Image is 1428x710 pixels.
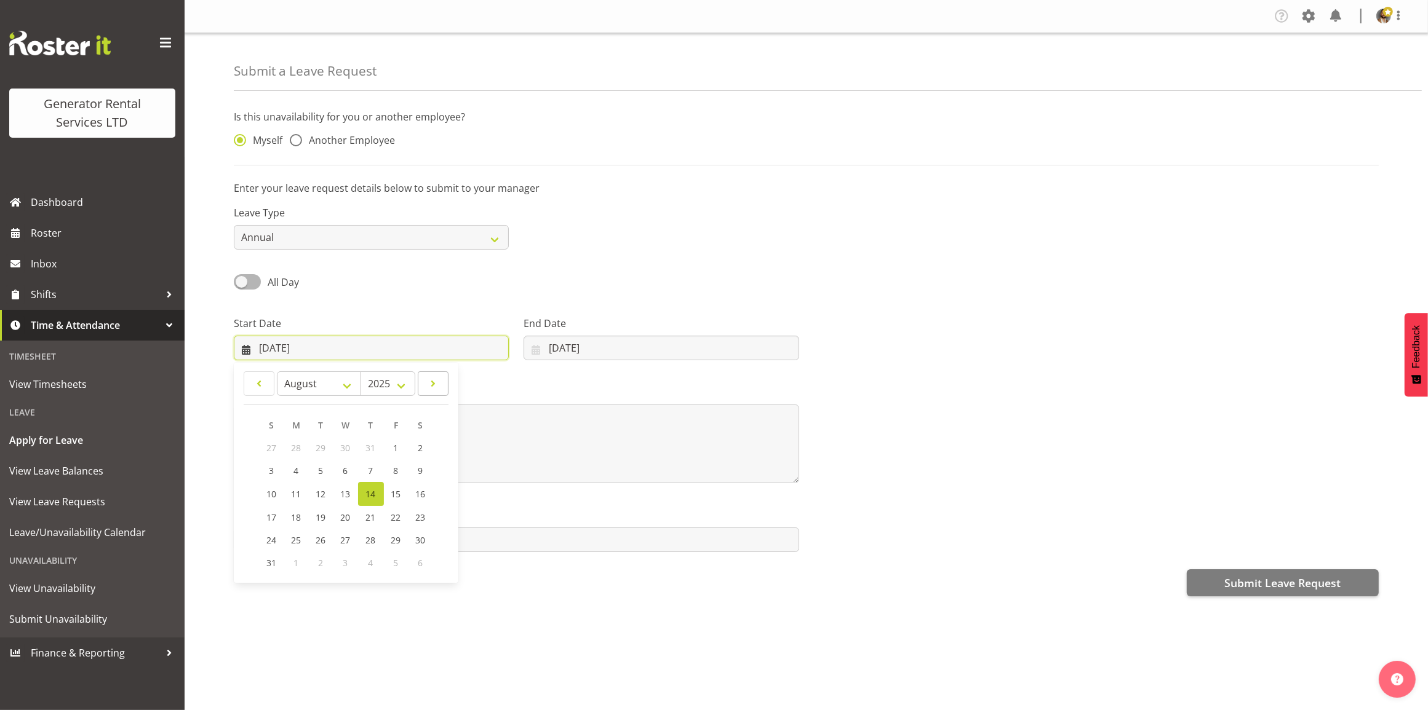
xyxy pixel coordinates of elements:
span: 11 [292,488,301,500]
span: 22 [391,511,401,523]
span: 2 [418,442,423,454]
a: 23 [409,506,433,529]
span: 6 [418,557,423,569]
img: help-xxl-2.png [1391,673,1403,685]
span: M [292,419,300,431]
span: W [341,419,349,431]
span: View Leave Requests [9,492,175,511]
label: Leave Type [234,205,509,220]
span: 18 [292,511,301,523]
a: 7 [358,459,384,482]
span: Apply for Leave [9,431,175,449]
span: 9 [418,465,423,476]
a: Leave/Unavailability Calendar [3,517,181,548]
div: Leave [3,400,181,425]
span: S [269,419,274,431]
label: Message* [234,385,799,400]
a: 8 [384,459,409,482]
a: 17 [260,506,284,529]
a: 25 [284,529,309,551]
span: 28 [292,442,301,454]
span: All Day [268,275,299,289]
span: 28 [366,534,376,546]
a: 21 [358,506,384,529]
span: Roster [31,224,178,242]
a: 30 [409,529,433,551]
span: 29 [391,534,401,546]
span: Feedback [1411,325,1422,368]
span: 4 [294,465,299,476]
a: 9 [409,459,433,482]
a: 13 [333,482,358,506]
span: 30 [341,442,351,454]
span: Myself [246,134,282,146]
a: 27 [333,529,358,551]
span: 6 [343,465,348,476]
span: Leave/Unavailability Calendar [9,523,175,542]
span: 25 [292,534,301,546]
label: Start Date [234,316,509,331]
span: View Timesheets [9,375,175,393]
span: Submit Leave Request [1224,575,1341,591]
span: 3 [343,557,348,569]
a: Submit Unavailability [3,604,181,634]
span: 5 [319,465,324,476]
span: S [418,419,423,431]
a: 19 [309,506,333,529]
span: Inbox [31,254,178,273]
a: 20 [333,506,358,529]
span: 26 [316,534,326,546]
h4: Submit a Leave Request [234,64,377,78]
a: 24 [260,529,284,551]
span: 1 [394,442,399,454]
span: 12 [316,488,326,500]
span: View Unavailability [9,579,175,598]
a: 18 [284,506,309,529]
a: 4 [284,459,309,482]
span: 27 [267,442,277,454]
a: 26 [309,529,333,551]
p: Enter your leave request details below to submit to your manager [234,181,1379,195]
span: 10 [267,488,277,500]
span: 2 [319,557,324,569]
span: 31 [366,442,376,454]
a: 16 [409,482,433,506]
a: 28 [358,529,384,551]
span: Time & Attendance [31,316,160,334]
a: 29 [384,529,409,551]
input: Click to select... [234,336,509,360]
a: 15 [384,482,409,506]
a: View Unavailability [3,573,181,604]
span: View Leave Balances [9,462,175,480]
label: Attachment [234,508,799,523]
span: 4 [369,557,373,569]
a: 22 [384,506,409,529]
span: 16 [416,488,426,500]
a: 3 [260,459,284,482]
div: Timesheet [3,344,181,369]
span: 27 [341,534,351,546]
span: 14 [366,488,376,500]
p: Is this unavailability for you or another employee? [234,109,1379,124]
a: 1 [384,436,409,459]
span: 13 [341,488,351,500]
a: Apply for Leave [3,425,181,456]
div: Unavailability [3,548,181,573]
a: 11 [284,482,309,506]
span: 17 [267,511,277,523]
a: 31 [260,551,284,574]
span: T [369,419,373,431]
img: Rosterit website logo [9,31,111,55]
a: 14 [358,482,384,506]
a: 2 [409,436,433,459]
span: 8 [394,465,399,476]
span: 24 [267,534,277,546]
span: Another Employee [302,134,395,146]
span: T [319,419,324,431]
button: Submit Leave Request [1187,569,1379,596]
span: Finance & Reporting [31,644,160,662]
span: 20 [341,511,351,523]
span: 1 [294,557,299,569]
input: Click to select... [524,336,799,360]
span: 21 [366,511,376,523]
